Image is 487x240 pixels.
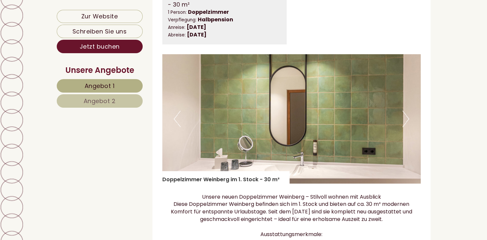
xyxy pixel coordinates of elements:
[113,5,146,16] div: Samstag
[215,171,258,185] button: Senden
[402,111,409,127] button: Next
[10,20,114,26] div: Hotel Tenz
[57,40,143,53] a: Jetzt buchen
[168,32,186,38] small: Abreise:
[162,171,289,184] div: Doppelzimmer Weinberg im 1. Stock - 30 m²
[85,82,115,90] span: Angebot 1
[188,8,229,16] b: Doppelzimmer
[84,97,116,105] span: Angebot 2
[174,111,181,127] button: Previous
[57,25,143,38] a: Schreiben Sie uns
[57,10,143,23] a: Zur Website
[57,65,143,76] div: Unsere Angebote
[168,17,196,23] small: Verpflegung:
[198,16,233,23] b: Halbpension
[5,19,117,39] div: Guten Tag, wie können wir Ihnen helfen?
[168,9,187,15] small: 1 Person:
[10,33,114,38] small: 13:20
[187,31,207,38] b: [DATE]
[187,23,206,31] b: [DATE]
[162,54,421,184] img: image
[168,24,185,31] small: Anreise:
